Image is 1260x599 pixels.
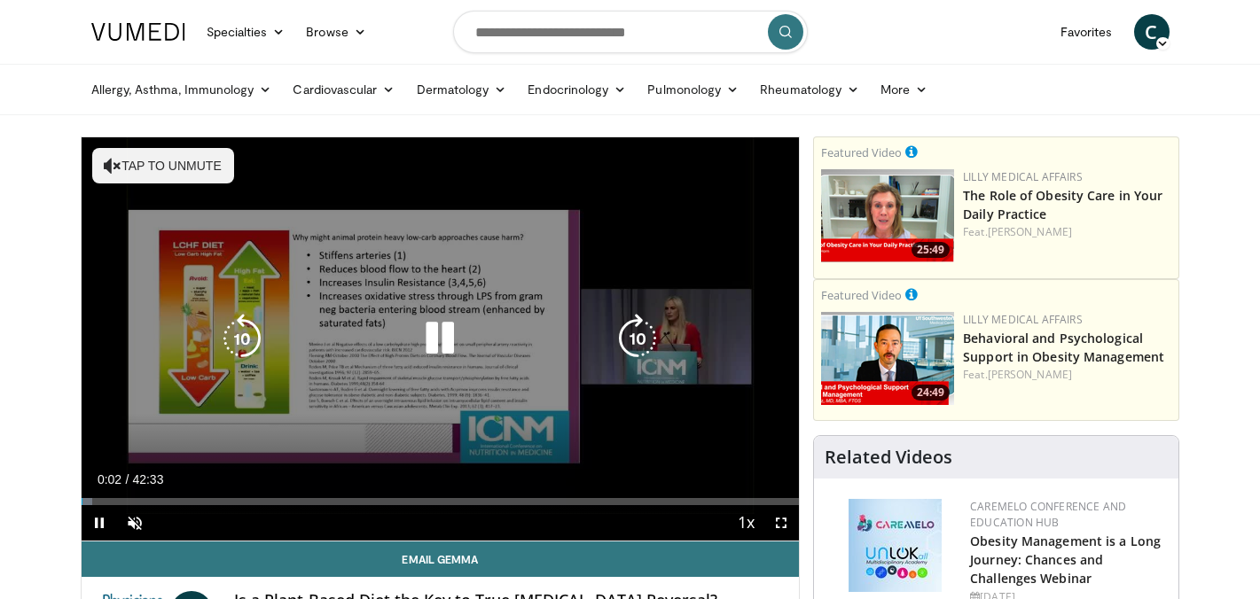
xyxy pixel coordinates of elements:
img: VuMedi Logo [91,23,185,41]
a: Endocrinology [517,72,637,107]
img: e1208b6b-349f-4914-9dd7-f97803bdbf1d.png.150x105_q85_crop-smart_upscale.png [821,169,954,262]
span: / [126,472,129,486]
button: Unmute [117,505,153,541]
a: C [1134,14,1170,50]
span: 42:33 [132,472,163,486]
img: ba3304f6-7838-4e41-9c0f-2e31ebde6754.png.150x105_q85_crop-smart_upscale.png [821,312,954,405]
button: Playback Rate [728,505,763,541]
div: Progress Bar [82,498,800,505]
span: 0:02 [98,472,121,486]
a: Pulmonology [637,72,749,107]
img: 45df64a9-a6de-482c-8a90-ada250f7980c.png.150x105_q85_autocrop_double_scale_upscale_version-0.2.jpg [849,499,942,592]
a: Rheumatology [749,72,870,107]
a: The Role of Obesity Care in Your Daily Practice [963,187,1162,222]
video-js: Video Player [82,137,800,541]
a: CaReMeLO Conference and Education Hub [970,499,1126,530]
button: Fullscreen [763,505,799,541]
span: 24:49 [912,385,950,401]
h4: Related Videos [825,447,952,468]
small: Featured Video [821,144,902,160]
a: [PERSON_NAME] [988,367,1072,382]
a: Lilly Medical Affairs [963,312,1083,327]
a: Favorites [1050,14,1123,50]
a: [PERSON_NAME] [988,224,1072,239]
a: 24:49 [821,312,954,405]
a: More [870,72,938,107]
a: 25:49 [821,169,954,262]
button: Tap to unmute [92,148,234,183]
div: Feat. [963,224,1171,240]
a: Cardiovascular [282,72,405,107]
a: Browse [295,14,377,50]
button: Pause [82,505,117,541]
input: Search topics, interventions [453,11,808,53]
a: Dermatology [406,72,518,107]
a: Specialties [196,14,296,50]
a: Obesity Management is a Long Journey: Chances and Challenges Webinar [970,533,1161,587]
a: Lilly Medical Affairs [963,169,1083,184]
a: Email Gemma [82,541,800,577]
span: 25:49 [912,242,950,258]
small: Featured Video [821,287,902,303]
a: Allergy, Asthma, Immunology [81,72,283,107]
div: Feat. [963,367,1171,383]
a: Behavioral and Psychological Support in Obesity Management [963,330,1164,365]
